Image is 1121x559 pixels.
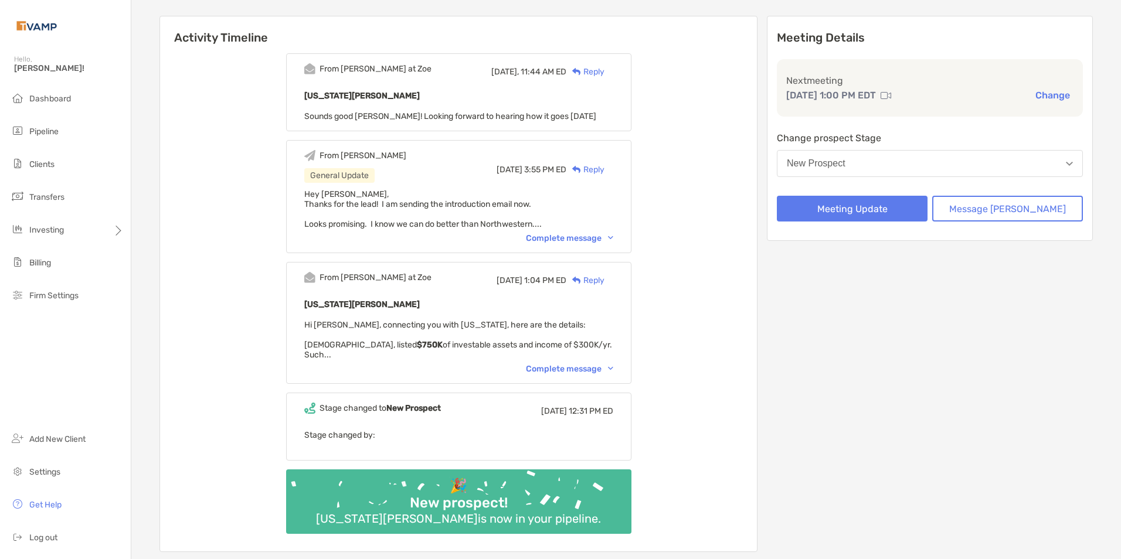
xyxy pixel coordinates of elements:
img: transfers icon [11,189,25,203]
img: Event icon [304,150,315,161]
span: Clients [29,159,55,169]
img: dashboard icon [11,91,25,105]
img: Zoe Logo [14,5,59,47]
img: Reply icon [572,68,581,76]
h6: Activity Timeline [160,16,757,45]
div: New prospect! [405,495,512,512]
img: logout icon [11,530,25,544]
img: Event icon [304,403,315,414]
span: Add New Client [29,434,86,444]
span: 12:31 PM ED [569,406,613,416]
span: [DATE] [497,165,522,175]
img: settings icon [11,464,25,478]
img: Chevron icon [608,367,613,370]
b: [US_STATE][PERSON_NAME] [304,299,420,309]
span: [DATE] [497,275,522,285]
div: 🎉 [445,478,472,495]
div: From [PERSON_NAME] at Zoe [320,64,432,74]
img: investing icon [11,222,25,236]
img: Reply icon [572,166,581,173]
p: Change prospect Stage [777,131,1083,145]
img: billing icon [11,255,25,269]
div: Reply [566,274,604,287]
p: Stage changed by: [304,428,613,442]
button: Message [PERSON_NAME] [932,196,1083,221]
span: 11:44 AM ED [521,67,566,77]
div: Reply [566,163,604,176]
button: Meeting Update [777,196,928,221]
span: Settings [29,467,60,477]
img: firm-settings icon [11,288,25,302]
img: Reply icon [572,277,581,284]
p: Meeting Details [777,30,1083,45]
p: [DATE] 1:00 PM EDT [786,88,876,103]
span: [PERSON_NAME]! [14,63,124,73]
span: Billing [29,258,51,268]
img: get-help icon [11,497,25,511]
img: clients icon [11,156,25,171]
img: Event icon [304,272,315,283]
img: add_new_client icon [11,431,25,445]
img: pipeline icon [11,124,25,138]
div: [US_STATE][PERSON_NAME] is now in your pipeline. [311,512,606,526]
span: 3:55 PM ED [524,165,566,175]
div: Complete message [526,233,613,243]
div: From [PERSON_NAME] [320,151,406,161]
strong: $750K [417,340,443,350]
span: Transfers [29,192,64,202]
span: 1:04 PM ED [524,275,566,285]
span: Firm Settings [29,291,79,301]
div: General Update [304,168,375,183]
p: Next meeting [786,73,1074,88]
span: Pipeline [29,127,59,137]
div: New Prospect [787,158,845,169]
span: Hi [PERSON_NAME], connecting you with [US_STATE], here are the details: [DEMOGRAPHIC_DATA], liste... [304,320,612,360]
span: Hey [PERSON_NAME], Thanks for the lead! I am sending the introduction email now. Looks promising.... [304,189,542,229]
div: Stage changed to [320,403,441,413]
span: Investing [29,225,64,235]
img: Open dropdown arrow [1066,162,1073,166]
img: Confetti [286,469,631,524]
img: communication type [881,91,891,100]
span: [DATE] [541,406,567,416]
b: New Prospect [386,403,441,413]
img: Chevron icon [608,236,613,240]
span: [DATE], [491,67,519,77]
img: Event icon [304,63,315,74]
div: Reply [566,66,604,78]
b: [US_STATE][PERSON_NAME] [304,91,420,101]
div: Complete message [526,364,613,374]
span: Sounds good [PERSON_NAME]! Looking forward to hearing how it goes [DATE] [304,111,596,121]
button: Change [1032,89,1074,101]
button: New Prospect [777,150,1083,177]
span: Get Help [29,500,62,510]
div: From [PERSON_NAME] at Zoe [320,272,432,282]
span: Dashboard [29,94,71,104]
span: Log out [29,533,57,543]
